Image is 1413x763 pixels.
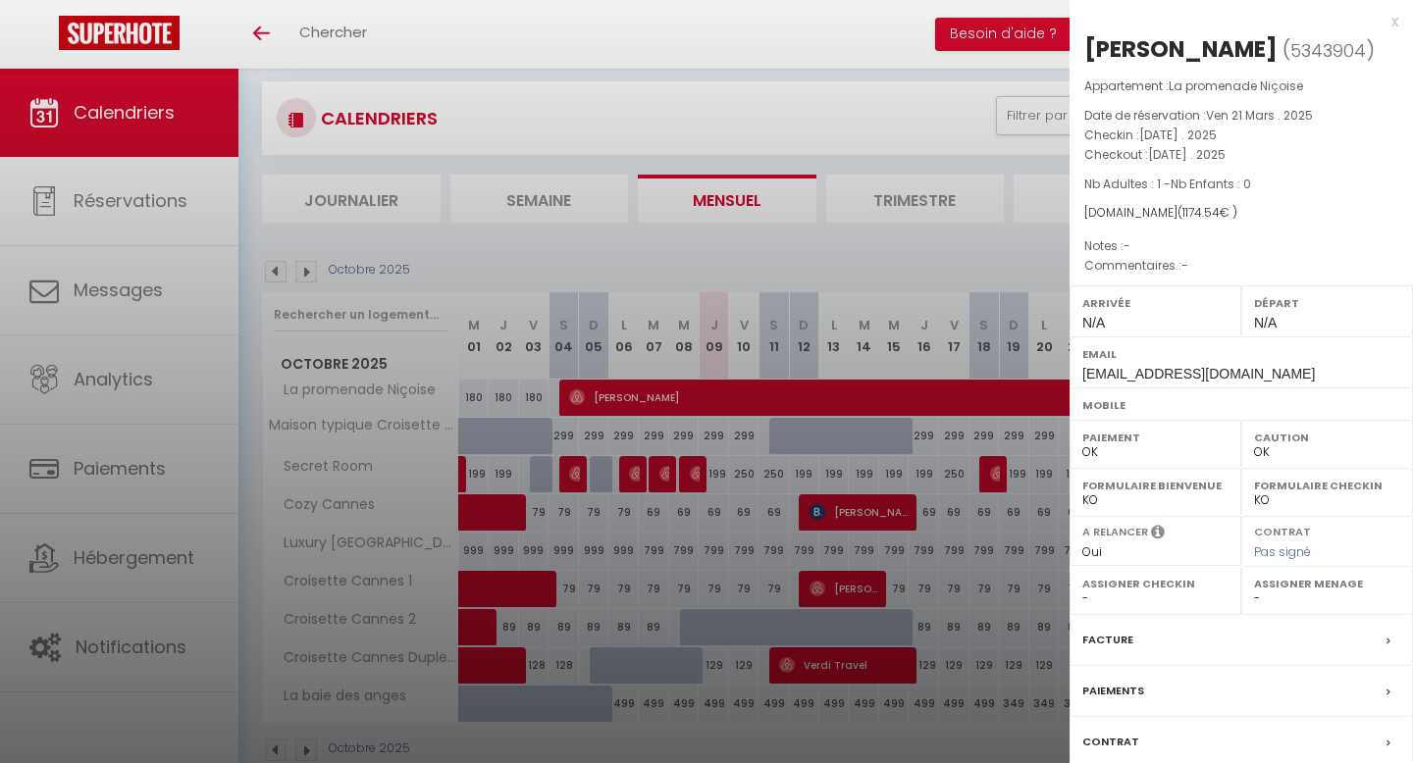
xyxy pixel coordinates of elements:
[1254,524,1311,536] label: Contrat
[1169,77,1303,94] span: La promenade Niçoise
[1282,36,1375,64] span: ( )
[1171,176,1251,192] span: Nb Enfants : 0
[1148,146,1226,163] span: [DATE] . 2025
[1082,574,1229,593] label: Assigner Checkin
[1254,428,1400,447] label: Caution
[1206,107,1313,124] span: Ven 21 Mars . 2025
[1082,428,1229,447] label: Paiement
[1139,127,1217,143] span: [DATE] . 2025
[1181,257,1188,274] span: -
[1084,256,1398,276] p: Commentaires :
[1070,10,1398,33] div: x
[1082,630,1133,650] label: Facture
[1084,145,1398,165] p: Checkout :
[1254,315,1277,331] span: N/A
[1084,33,1278,65] div: [PERSON_NAME]
[1082,366,1315,381] span: [EMAIL_ADDRESS][DOMAIN_NAME]
[1082,293,1229,313] label: Arrivée
[1084,126,1398,145] p: Checkin :
[1254,543,1311,560] span: Pas signé
[1290,38,1366,63] span: 5343904
[1082,681,1144,701] label: Paiements
[1084,76,1398,96] p: Appartement :
[1082,344,1400,364] label: Email
[1182,204,1220,221] span: 1174.54
[1254,574,1400,593] label: Assigner Menage
[1254,293,1400,313] label: Départ
[1151,524,1165,545] i: Sélectionner OUI si vous souhaiter envoyer les séquences de messages post-checkout
[1084,236,1398,256] p: Notes :
[1082,732,1139,752] label: Contrat
[1082,395,1400,415] label: Mobile
[1082,476,1229,495] label: Formulaire Bienvenue
[1084,106,1398,126] p: Date de réservation :
[1084,204,1398,223] div: [DOMAIN_NAME]
[1082,315,1105,331] span: N/A
[1177,204,1237,221] span: ( € )
[1124,237,1130,254] span: -
[1084,176,1251,192] span: Nb Adultes : 1 -
[1082,524,1148,540] label: A relancer
[1254,476,1400,495] label: Formulaire Checkin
